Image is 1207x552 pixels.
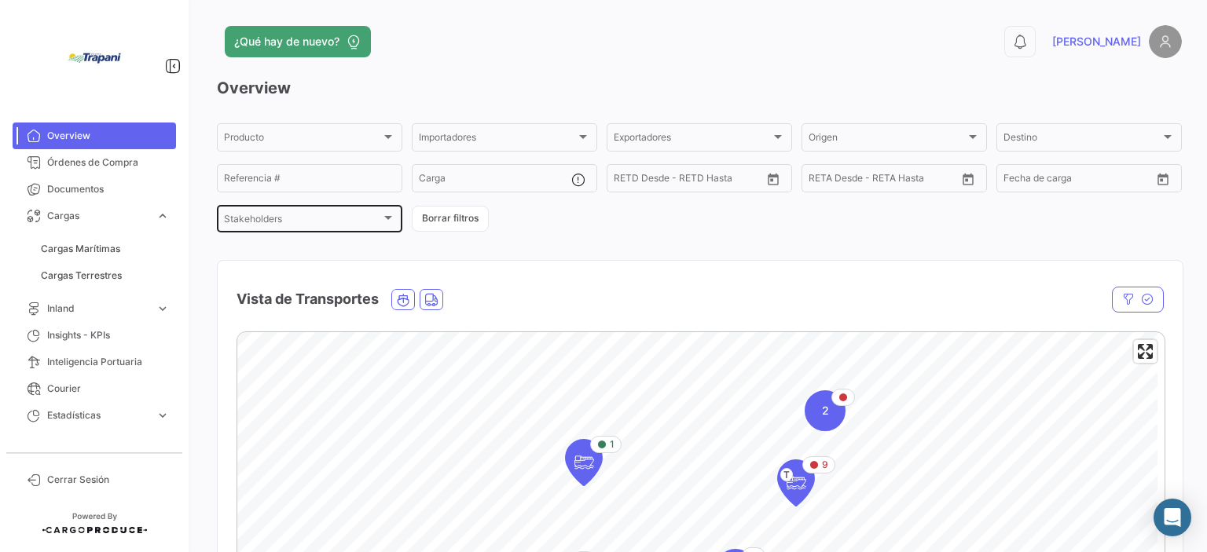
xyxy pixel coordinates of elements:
span: Stakeholders [224,216,381,227]
span: Cerrar Sesión [47,473,170,487]
a: Overview [13,122,176,149]
a: Cargas Terrestres [35,264,176,287]
a: Cargas Marítimas [35,237,176,261]
span: Cargas Terrestres [41,269,122,283]
span: [PERSON_NAME] [1052,34,1141,49]
h4: Vista de Transportes [237,288,379,310]
button: Land [420,290,442,309]
span: Documentos [47,182,170,196]
span: Cargas [47,209,149,223]
span: Importadores [419,134,576,145]
button: Enter fullscreen [1134,340,1157,363]
a: Inteligencia Portuaria [13,349,176,375]
span: Órdenes de Compra [47,155,170,170]
button: Open calendar [1151,167,1175,191]
img: placeholder-user.png [1149,25,1182,58]
div: Map marker [805,390,846,431]
a: Courier [13,375,176,402]
span: Insights - KPIs [47,328,170,342]
input: Desde [1003,175,1032,186]
span: 1 [610,437,615,451]
input: Desde [809,175,837,186]
input: Desde [614,175,642,186]
span: Overview [47,129,170,143]
span: Estadísticas [47,408,149,422]
span: Producto [224,134,381,145]
span: Inteligencia Portuaria [47,355,170,369]
span: 9 [822,458,828,472]
div: Abrir Intercom Messenger [1154,499,1191,536]
button: ¿Qué hay de nuevo? [225,26,371,57]
button: Open calendar [761,167,785,191]
span: Origen [809,134,966,145]
span: ¿Qué hay de nuevo? [234,34,339,49]
span: Inland [47,302,149,316]
button: Ocean [392,290,414,309]
span: expand_more [156,209,170,223]
a: Insights - KPIs [13,322,176,349]
img: bd005829-9598-4431-b544-4b06bbcd40b2.jpg [55,19,134,97]
span: expand_more [156,302,170,316]
h3: Overview [217,77,1182,99]
span: Destino [1003,134,1161,145]
span: 2 [822,403,829,419]
a: Órdenes de Compra [13,149,176,176]
button: Borrar filtros [412,206,489,232]
input: Hasta [1043,175,1113,186]
a: Documentos [13,176,176,203]
input: Hasta [848,175,919,186]
span: Cargas Marítimas [41,242,120,256]
span: Exportadores [614,134,771,145]
button: Open calendar [956,167,980,191]
div: Map marker [777,459,815,506]
span: Courier [47,382,170,396]
input: Hasta [653,175,724,186]
span: expand_more [156,408,170,422]
span: T [780,468,793,481]
div: Map marker [565,439,603,486]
